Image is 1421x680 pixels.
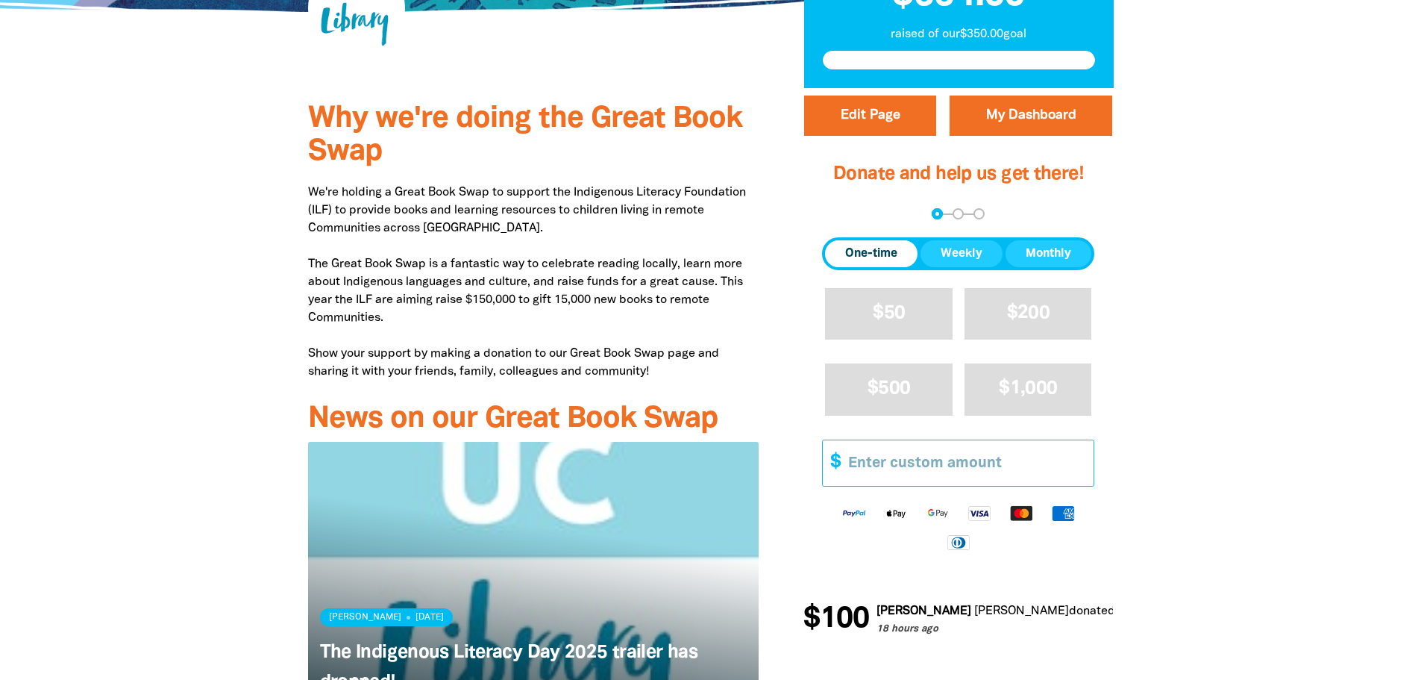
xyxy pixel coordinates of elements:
button: Monthly [1006,240,1091,267]
button: Navigate to step 2 of 3 to enter your details [953,208,964,219]
span: $1,000 [999,380,1057,397]
button: One-time [825,240,917,267]
button: Weekly [920,240,1003,267]
button: $500 [825,364,953,415]
img: Mastercard logo [1000,505,1042,522]
p: 18 hours ago [873,623,1282,637]
em: [PERSON_NAME] [971,606,1066,617]
h3: News on our Great Book Swap [308,403,759,436]
button: $50 [825,288,953,340]
button: Navigate to step 1 of 3 to enter your donation amount [932,208,943,219]
span: $200 [1007,305,1050,322]
button: $200 [964,288,1092,340]
span: $50 [873,305,905,322]
img: Paypal logo [833,505,875,522]
span: Weekly [941,245,982,263]
img: American Express logo [1042,505,1084,522]
button: Navigate to step 3 of 3 to enter your payment details [973,208,985,219]
span: One-time [845,245,897,263]
span: donated to [1066,606,1126,617]
img: Apple Pay logo [875,505,917,522]
span: Monthly [1026,245,1071,263]
span: $100 [800,605,866,634]
div: Available payment methods [822,493,1094,562]
input: Enter custom amount [838,440,1094,486]
span: Donate and help us get there! [833,166,1084,183]
button: Edit Page [804,96,936,136]
em: [PERSON_NAME] [873,606,968,617]
a: My Dashboard [950,96,1112,136]
img: Google Pay logo [917,505,959,522]
span: $ [823,440,841,486]
p: raised of our $350.00 goal [823,25,1095,43]
img: Diners Club logo [938,534,979,551]
div: Donation stream [803,596,1113,643]
div: Donation frequency [822,237,1094,270]
span: $500 [868,380,910,397]
span: Why we're doing the Great Book Swap [308,105,742,166]
p: We're holding a Great Book Swap to support the Indigenous Literacy Foundation (ILF) to provide bo... [308,184,759,381]
img: Visa logo [959,505,1000,522]
button: $1,000 [964,364,1092,415]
